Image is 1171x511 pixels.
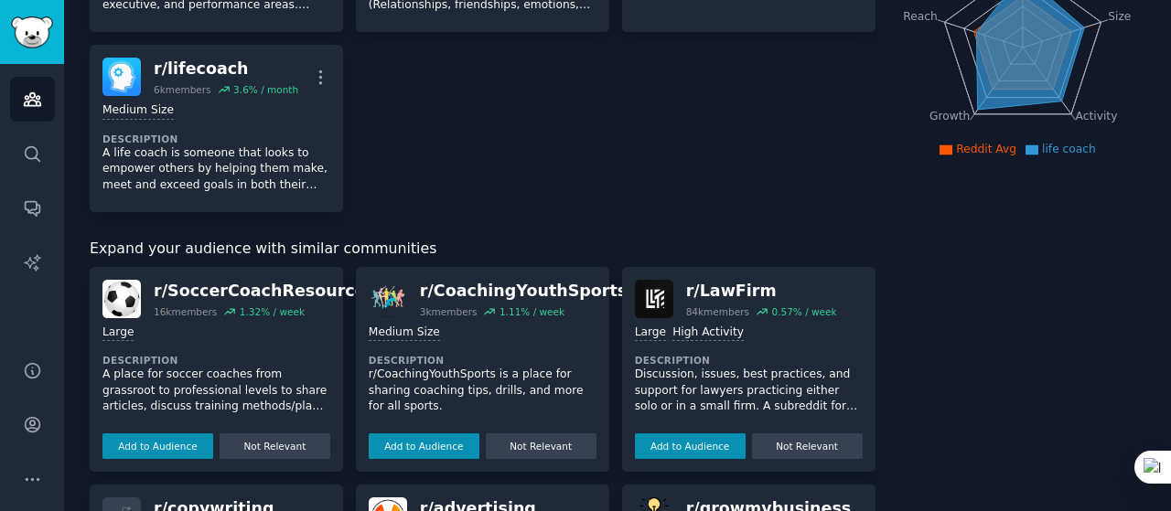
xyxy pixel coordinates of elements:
tspan: Reach [903,9,938,22]
button: Add to Audience [102,433,213,459]
p: A place for soccer coaches from grassroot to professional levels to share articles, discuss train... [102,367,330,415]
div: 1.32 % / week [240,305,305,318]
button: Add to Audience [369,433,479,459]
tspan: Activity [1075,110,1117,122]
dt: Description [102,354,330,367]
div: r/ CoachingYouthSports [420,280,627,303]
div: Large [635,325,666,342]
tspan: Growth [929,110,970,122]
a: lifecoachr/lifecoach6kmembers3.6% / monthMedium SizeDescriptionA life coach is someone that looks... [90,45,343,212]
div: r/ SoccerCoachResources [154,280,375,303]
div: 6k members [154,83,211,96]
div: Medium Size [102,102,174,120]
p: A life coach is someone that looks to empower others by helping them make, meet and exceed goals ... [102,145,330,194]
div: 0.57 % / week [771,305,836,318]
div: Large [102,325,134,342]
p: Discussion, issues, best practices, and support for lawyers practicing either solo or in a small ... [635,367,863,415]
span: Expand your audience with similar communities [90,238,436,261]
div: High Activity [672,325,744,342]
span: Reddit Avg [956,143,1016,155]
p: r/CoachingYouthSports is a place for sharing coaching tips, drills, and more for all sports. [369,367,596,415]
div: 84k members [686,305,749,318]
img: CoachingYouthSports [369,280,407,318]
dt: Description [102,133,330,145]
div: 3.6 % / month [233,83,298,96]
img: SoccerCoachResources [102,280,141,318]
tspan: Size [1108,9,1131,22]
dt: Description [369,354,596,367]
div: 3k members [420,305,478,318]
div: Medium Size [369,325,440,342]
button: Not Relevant [752,433,863,459]
div: 16k members [154,305,217,318]
div: r/ LawFirm [686,280,837,303]
div: 1.11 % / week [500,305,564,318]
img: LawFirm [635,280,673,318]
div: r/ lifecoach [154,58,298,80]
button: Add to Audience [635,433,746,459]
button: Not Relevant [486,433,596,459]
img: lifecoach [102,58,141,96]
span: life coach [1042,143,1096,155]
img: GummySearch logo [11,16,53,48]
button: Not Relevant [220,433,330,459]
dt: Description [635,354,863,367]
